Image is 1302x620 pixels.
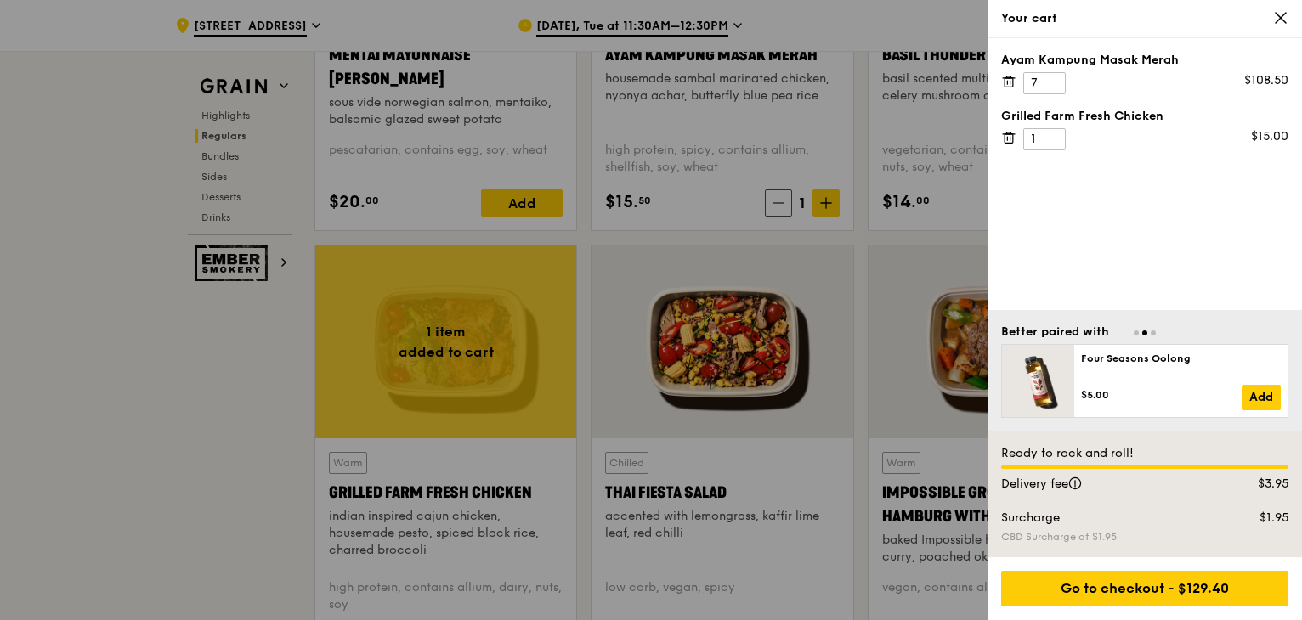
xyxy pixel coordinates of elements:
div: CBD Surcharge of $1.95 [1001,530,1288,544]
div: Four Seasons Oolong [1081,352,1281,365]
div: Go to checkout - $129.40 [1001,571,1288,606]
div: Grilled Farm Fresh Chicken [1001,108,1288,125]
div: Your cart [1001,10,1288,27]
div: $5.00 [1081,388,1242,402]
div: $15.00 [1251,128,1288,145]
div: Ayam Kampung Masak Merah [1001,52,1288,69]
div: Better paired with [1001,324,1109,341]
div: Delivery fee [991,476,1222,493]
div: $3.95 [1222,476,1299,493]
span: Go to slide 3 [1151,330,1156,335]
div: $108.50 [1244,72,1288,89]
div: $1.95 [1222,510,1299,527]
a: Add [1242,385,1281,410]
div: Ready to rock and roll! [1001,445,1288,462]
span: Go to slide 2 [1142,330,1147,335]
span: Go to slide 1 [1134,330,1139,335]
div: Surcharge [991,510,1222,527]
